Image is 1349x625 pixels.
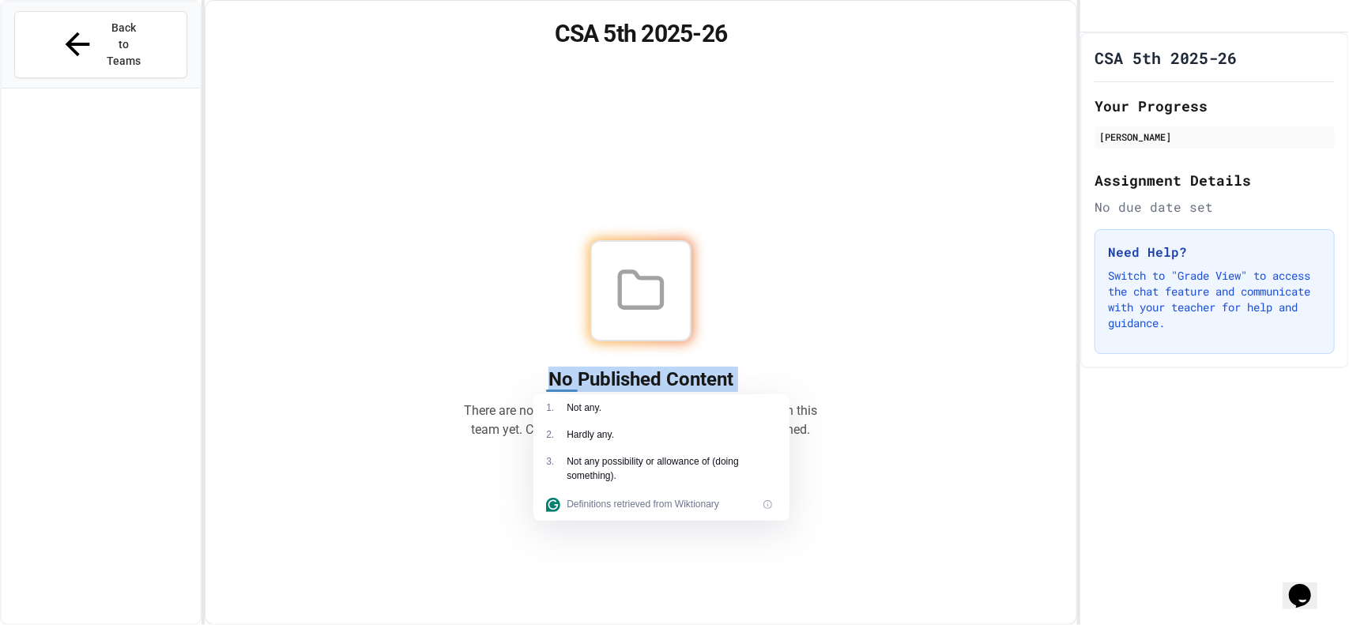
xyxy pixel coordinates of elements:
[1108,268,1321,331] p: Switch to "Grade View" to access the chat feature and communicate with your teacher for help and ...
[1099,130,1330,144] div: [PERSON_NAME]
[1095,95,1335,117] h2: Your Progress
[105,20,142,70] span: Back to Teams
[14,11,187,78] button: Back to Teams
[1095,47,1237,69] h1: CSA 5th 2025-26
[224,20,1057,48] h1: CSA 5th 2025-26
[464,401,818,439] p: There are no published lessons or assignments available in this team yet. Check back later when c...
[1095,169,1335,191] h2: Assignment Details
[464,367,818,392] h2: No Published Content
[1108,243,1321,262] h3: Need Help?
[1283,562,1333,609] iframe: chat widget
[1095,198,1335,216] div: No due date set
